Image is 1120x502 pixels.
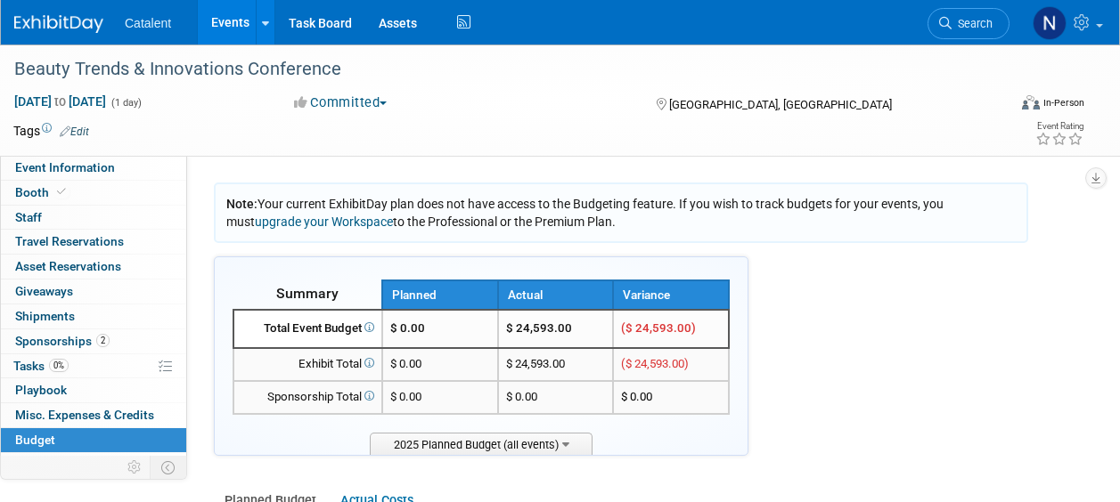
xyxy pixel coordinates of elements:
[621,321,696,335] span: ($ 24,593.00)
[96,334,110,347] span: 2
[49,359,69,372] span: 0%
[15,160,115,174] span: Event Information
[928,8,1010,39] a: Search
[15,334,110,348] span: Sponsorships
[613,280,729,310] th: Variance
[241,320,374,337] div: Total Event Budget
[151,456,187,479] td: Toggle Event Tabs
[1,403,186,427] a: Misc. Expenses & Credits
[621,390,652,403] span: $ 0.00
[226,197,944,229] span: Your current ExhibitDay plan does not have access to the Budgeting feature. If you wish to track ...
[382,280,498,310] th: Planned
[952,17,993,30] span: Search
[1033,6,1067,40] img: Nicole Bullock
[1,156,186,180] a: Event Information
[498,310,614,348] td: $ 24,593.00
[390,321,425,335] span: $ 0.00
[15,309,75,323] span: Shipments
[52,94,69,109] span: to
[13,122,89,140] td: Tags
[928,93,1084,119] div: Event Format
[1,354,186,378] a: Tasks0%
[276,285,339,302] span: Summary
[1,255,186,279] a: Asset Reservations
[390,390,421,403] span: $ 0.00
[498,280,614,310] th: Actual
[15,284,73,298] span: Giveaways
[1,428,186,452] a: Budget
[15,383,67,397] span: Playbook
[669,98,892,111] span: [GEOGRAPHIC_DATA], [GEOGRAPHIC_DATA]
[15,234,124,248] span: Travel Reservations
[1035,122,1083,131] div: Event Rating
[15,408,154,422] span: Misc. Expenses & Credits
[15,259,121,273] span: Asset Reservations
[1,304,186,328] a: Shipments
[498,348,614,381] td: $ 24,593.00
[1,279,186,304] a: Giveaways
[1,206,186,230] a: Staff
[57,187,66,197] i: Booth reservation complete
[1022,95,1040,109] img: Format-Inperson.png
[621,357,689,370] span: ($ 24,593.00)
[15,185,69,199] span: Booth
[390,357,421,370] span: $ 0.00
[226,197,258,211] span: Note:
[60,125,89,138] a: Edit
[8,53,993,85] div: Beauty Trends & Innovations Conference
[15,210,42,224] span: Staff
[241,356,374,373] div: Exhibit Total
[1,378,186,402] a: Playbook
[13,93,107,109] span: [DATE] [DATE]
[1,329,186,353] a: Sponsorships2
[1,230,186,254] a: Travel Reservations
[1,181,186,205] a: Booth
[255,215,393,229] a: upgrade your Workspace
[125,16,171,30] span: Catalent
[498,381,614,414] td: $ 0.00
[288,93,394,112] button: Committed
[370,433,593,455] span: 2025 Planned Budget (all events)
[241,389,374,406] div: Sponsorship Total
[110,97,142,109] span: (1 day)
[1042,96,1084,109] div: In-Person
[119,456,151,479] td: Personalize Event Tab Strip
[13,359,69,373] span: Tasks
[15,433,55,447] span: Budget
[14,15,103,33] img: ExhibitDay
